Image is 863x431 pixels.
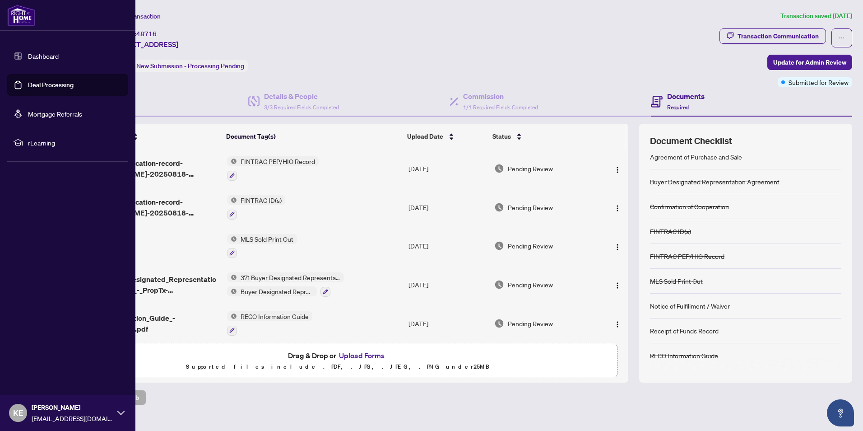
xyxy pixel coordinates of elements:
a: Dashboard [28,52,59,60]
h4: Documents [667,91,705,102]
button: Logo [610,161,625,176]
span: 371 Buyer Designated Representation Agreement - Authority for Purchase or Lease [237,272,344,282]
img: logo [7,5,35,26]
span: FINTRAC ID(s) [237,195,285,205]
h4: Commission [463,91,538,102]
span: Update for Admin Review [773,55,846,70]
img: Logo [614,282,621,289]
span: fintrac-identification-record-[PERSON_NAME]-20250818-172800.pdf [88,158,220,179]
img: Status Icon [227,234,237,244]
button: Status IconFINTRAC ID(s) [227,195,285,220]
span: Buyer Designated Representation Agreement [237,286,317,296]
button: Status IconRECO Information Guide [227,311,312,336]
span: Reco_Information_Guide_-_RECO_Forms.pdf [88,313,220,334]
span: Pending Review [508,280,553,290]
span: Pending Review [508,319,553,328]
button: Transaction Communication [719,28,826,44]
span: Document Checklist [650,135,732,147]
span: ellipsis [839,35,845,41]
th: Upload Date [404,124,489,149]
div: MLS Sold Print Out [650,276,703,286]
div: Agreement of Purchase and Sale [650,152,742,162]
a: Mortgage Referrals [28,110,82,118]
td: [DATE] [405,265,491,304]
th: Document Tag(s) [223,124,404,149]
button: Open asap [827,399,854,426]
span: Drag & Drop or [288,350,387,361]
button: Update for Admin Review [767,55,852,70]
span: View Transaction [112,12,161,20]
img: Status Icon [227,272,237,282]
span: Status [492,131,511,141]
button: Logo [610,277,625,292]
span: RECO Information Guide [237,311,312,321]
div: Status: [112,60,248,72]
div: Buyer Designated Representation Agreement [650,177,779,187]
span: KE [13,407,23,419]
div: FINTRAC ID(s) [650,226,691,236]
button: Upload Forms [336,350,387,361]
td: [DATE] [405,227,491,266]
img: Document Status [494,164,504,173]
a: Deal Processing [28,81,74,89]
div: Receipt of Funds Record [650,326,719,336]
img: Logo [614,321,621,328]
span: Submitted for Review [789,77,849,87]
button: Logo [610,239,625,253]
span: Pending Review [508,241,553,251]
td: [DATE] [405,304,491,343]
img: Logo [614,244,621,251]
button: Status IconFINTRAC PEP/HIO Record [227,156,319,181]
span: Drag & Drop orUpload FormsSupported files include .PDF, .JPG, .JPEG, .PNG under25MB [58,344,617,378]
span: Pending Review [508,164,553,173]
span: [PERSON_NAME] [32,403,113,412]
span: Required [667,104,689,111]
th: (9) File Name [84,124,223,149]
img: Status Icon [227,311,237,321]
span: FINTRAC PEP/HIO Record [237,156,319,166]
div: RECO Information Guide [650,351,718,361]
h4: Details & People [264,91,339,102]
article: Transaction saved [DATE] [780,11,852,21]
img: Document Status [494,202,504,212]
button: Status IconMLS Sold Print Out [227,234,297,258]
div: Confirmation of Cooperation [650,201,729,211]
button: Logo [610,316,625,331]
button: Status Icon371 Buyer Designated Representation Agreement - Authority for Purchase or LeaseStatus ... [227,272,344,297]
img: Status Icon [227,286,237,296]
img: Logo [614,166,621,173]
p: Supported files include .PDF, .JPG, .JPEG, .PNG under 25 MB [64,361,612,372]
div: Transaction Communication [738,29,819,43]
img: Status Icon [227,156,237,166]
button: Logo [610,200,625,215]
span: MLS Sold Print Out [237,234,297,244]
span: 1/1 Required Fields Completed [463,104,538,111]
img: Status Icon [227,195,237,205]
span: Pending Review [508,202,553,212]
td: [DATE] [405,188,491,227]
span: [STREET_ADDRESS] [112,39,178,50]
span: 371_Buyer_Designated_Representation_Agreement_-_PropTx-[PERSON_NAME].pdf [88,274,220,295]
span: New Submission - Processing Pending [136,62,244,70]
img: Document Status [494,280,504,290]
img: Logo [614,205,621,212]
th: Status [489,124,595,149]
div: FINTRAC PEP/HIO Record [650,251,724,261]
img: Document Status [494,241,504,251]
td: [DATE] [405,149,491,188]
span: rLearning [28,138,122,148]
span: 3/3 Required Fields Completed [264,104,339,111]
span: Upload Date [407,131,443,141]
div: Notice of Fulfillment / Waiver [650,301,730,311]
span: [EMAIL_ADDRESS][DOMAIN_NAME] [32,413,113,423]
img: Document Status [494,319,504,328]
span: 48716 [136,30,157,38]
span: fintrac-identification-record-[PERSON_NAME]-20250818-172559.pdf [88,197,220,218]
